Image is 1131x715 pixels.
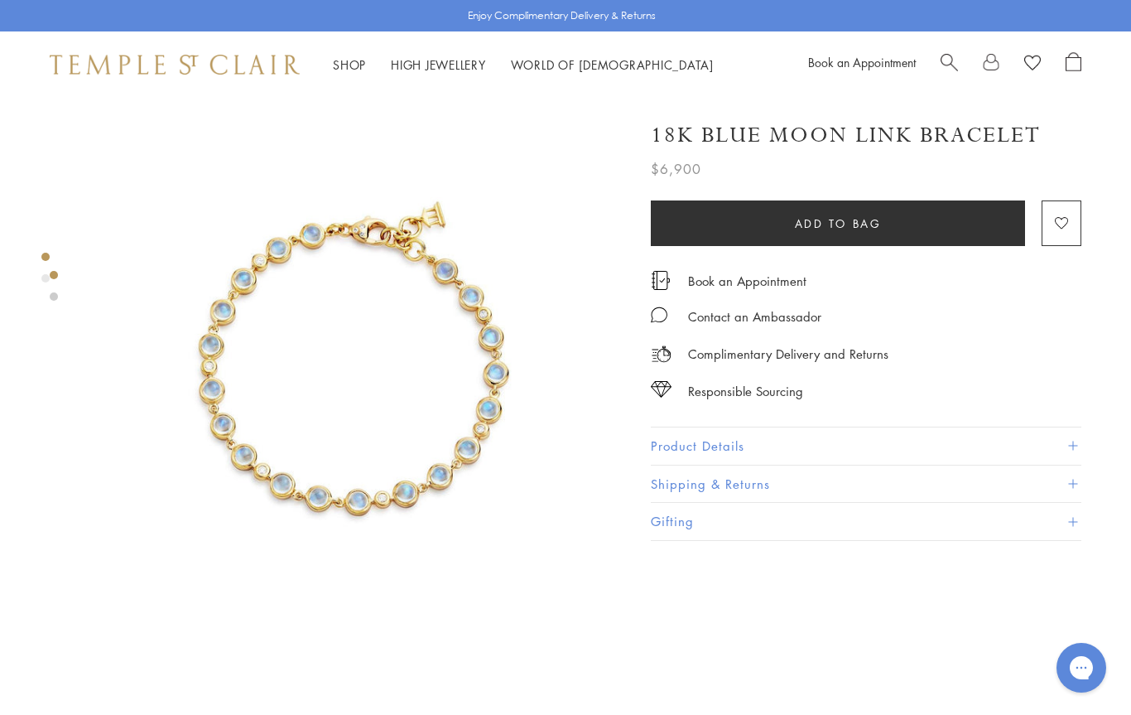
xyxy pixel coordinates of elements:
[1024,52,1041,77] a: View Wishlist
[651,121,1041,150] h1: 18K Blue Moon Link Bracelet
[941,52,958,77] a: Search
[688,272,806,290] a: Book an Appointment
[333,56,366,73] a: ShopShop
[511,56,714,73] a: World of [DEMOGRAPHIC_DATA]World of [DEMOGRAPHIC_DATA]
[1048,637,1114,698] iframe: Gorgias live chat messenger
[651,428,1081,465] button: Product Details
[651,466,1081,503] button: Shipping & Returns
[651,503,1081,540] button: Gifting
[808,54,916,70] a: Book an Appointment
[50,55,300,75] img: Temple St. Clair
[651,381,671,398] img: icon_sourcing.svg
[795,215,882,233] span: Add to bag
[688,381,803,402] div: Responsible Sourcing
[688,307,821,327] div: Contact an Ambassador
[391,56,486,73] a: High JewelleryHigh Jewellery
[333,55,714,75] nav: Main navigation
[651,158,701,180] span: $6,900
[688,344,888,365] p: Complimentary Delivery and Returns
[651,307,667,323] img: MessageIcon-01_2.svg
[651,200,1025,246] button: Add to bag
[41,249,50,296] div: Product gallery navigation
[651,344,671,365] img: icon_delivery.svg
[468,7,656,24] p: Enjoy Complimentary Delivery & Returns
[651,271,671,290] img: icon_appointment.svg
[1066,52,1081,77] a: Open Shopping Bag
[83,98,626,641] img: 18K Blue Moon Link Bracelet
